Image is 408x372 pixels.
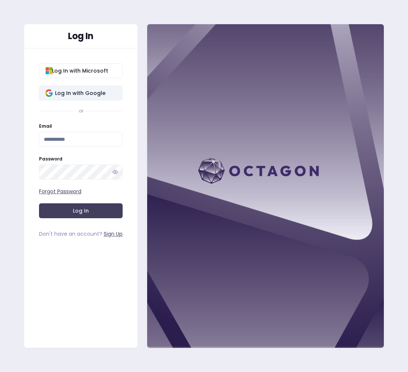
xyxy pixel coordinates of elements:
[39,156,62,162] label: Password
[73,207,89,214] span: Log In
[44,67,116,74] span: Log In with Microsoft
[39,63,123,78] button: Log In with Microsoft
[39,86,123,101] button: Log In with Google
[104,230,123,238] a: Sign Up
[39,32,123,41] div: Log In
[44,89,116,97] span: Log In with Google
[79,108,83,114] div: or
[39,230,123,238] div: Don't have an account?
[39,203,123,218] button: Log In
[39,123,52,129] label: Email
[39,188,81,195] a: Forgot Password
